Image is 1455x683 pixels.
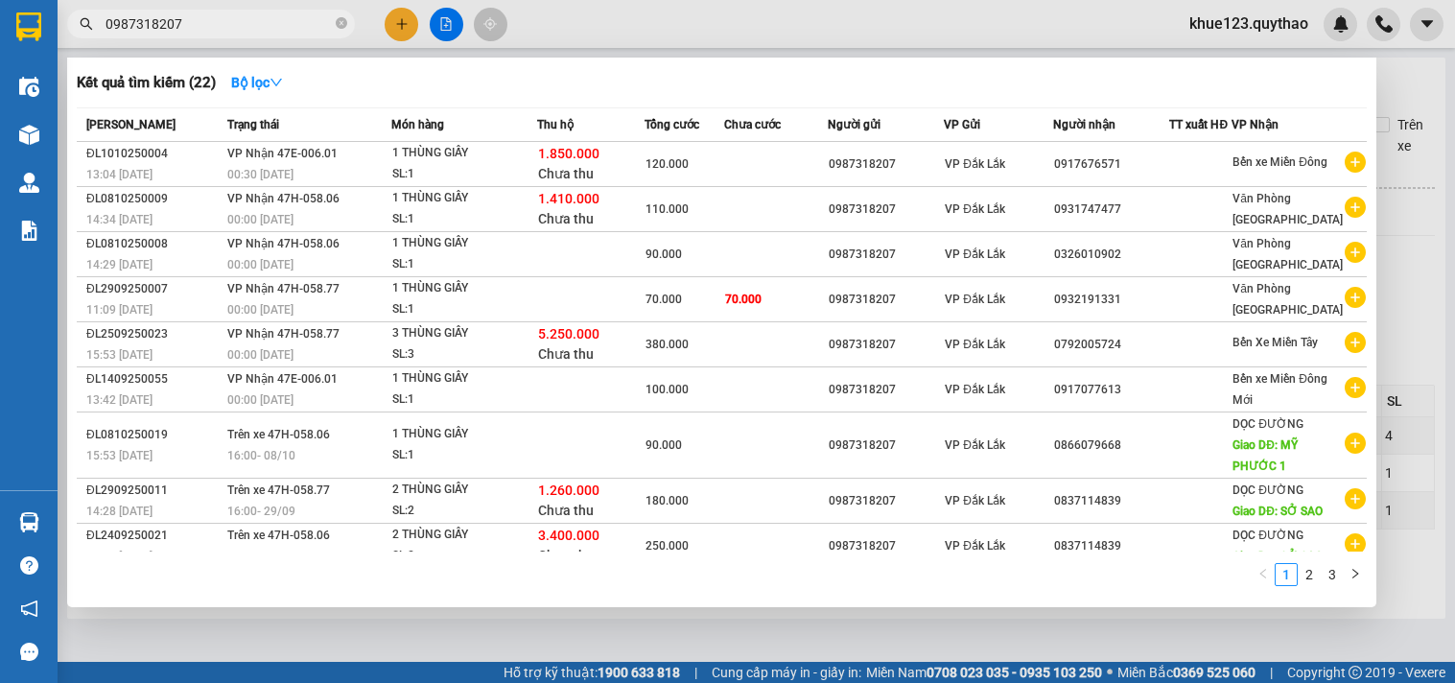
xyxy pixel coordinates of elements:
[829,491,943,511] div: 0987318207
[1321,563,1344,586] li: 3
[1054,491,1168,511] div: 0837114839
[645,338,689,351] span: 380.000
[945,494,1005,507] span: VP Đắk Lắk
[106,13,332,35] input: Tìm tên, số ĐT hoặc mã đơn
[645,157,689,171] span: 120.000
[1276,564,1297,585] a: 1
[1345,152,1366,173] span: plus-circle
[86,505,153,518] span: 14:28 [DATE]
[538,326,599,341] span: 5.250.000
[392,525,536,546] div: 2 THÙNG GIẤY
[227,258,293,271] span: 00:00 [DATE]
[392,299,536,320] div: SL: 1
[227,550,295,563] span: 16:00 - 24/09
[1322,564,1343,585] a: 3
[227,483,330,497] span: Trên xe 47H-058.77
[1232,372,1327,407] span: Bến xe Miền Đông Mới
[227,505,295,518] span: 16:00 - 29/09
[537,118,574,131] span: Thu hộ
[19,221,39,241] img: solution-icon
[945,539,1005,553] span: VP Đắk Lắk
[392,164,536,185] div: SL: 1
[1349,568,1361,579] span: right
[1054,436,1168,456] div: 0866079668
[725,293,762,306] span: 70.000
[1232,336,1318,349] span: Bến Xe Miền Tây
[392,209,536,230] div: SL: 1
[77,73,216,93] h3: Kết quả tìm kiếm ( 22 )
[392,480,536,501] div: 2 THÙNG GIẤY
[1054,536,1168,556] div: 0837114839
[19,77,39,97] img: warehouse-icon
[392,278,536,299] div: 1 THÙNG GIẤY
[1232,155,1327,169] span: Bến xe Miền Đông
[227,449,295,462] span: 16:00 - 08/10
[1232,118,1279,131] span: VP Nhận
[86,303,153,317] span: 11:09 [DATE]
[538,548,594,563] span: Chưa thu
[86,481,222,501] div: ĐL2909250011
[392,323,536,344] div: 3 THÙNG GIẤY
[336,15,347,34] span: close-circle
[227,282,340,295] span: VP Nhận 47H-058.77
[86,425,222,445] div: ĐL0810250019
[86,168,153,181] span: 13:04 [DATE]
[1257,568,1269,579] span: left
[227,327,340,341] span: VP Nhận 47H-058.77
[20,643,38,661] span: message
[538,346,594,362] span: Chưa thu
[392,344,536,365] div: SL: 3
[1232,505,1323,518] span: Giao DĐ: SỞ SAO
[1054,200,1168,220] div: 0931747477
[227,237,340,250] span: VP Nhận 47H-058.06
[227,428,330,441] span: Trên xe 47H-058.06
[1054,380,1168,400] div: 0917077613
[945,438,1005,452] span: VP Đắk Lắk
[1345,433,1366,454] span: plus-circle
[1232,529,1303,542] span: DỌC ĐƯỜNG
[86,526,222,546] div: ĐL2409250021
[392,424,536,445] div: 1 THÙNG GIẤY
[1169,118,1228,131] span: TT xuất HĐ
[86,393,153,407] span: 13:42 [DATE]
[829,436,943,456] div: 0987318207
[645,539,689,553] span: 250.000
[645,202,689,216] span: 110.000
[1252,563,1275,586] li: Previous Page
[227,303,293,317] span: 00:00 [DATE]
[829,245,943,265] div: 0987318207
[20,600,38,618] span: notification
[538,211,594,226] span: Chưa thu
[19,125,39,145] img: warehouse-icon
[86,279,222,299] div: ĐL2909250007
[829,536,943,556] div: 0987318207
[829,335,943,355] div: 0987318207
[86,324,222,344] div: ĐL2509250023
[392,254,536,275] div: SL: 1
[538,483,599,498] span: 1.260.000
[645,247,682,261] span: 90.000
[645,293,682,306] span: 70.000
[538,191,599,206] span: 1.410.000
[645,118,699,131] span: Tổng cước
[86,449,153,462] span: 15:53 [DATE]
[392,445,536,466] div: SL: 1
[1344,563,1367,586] li: Next Page
[86,189,222,209] div: ĐL0810250009
[227,213,293,226] span: 00:00 [DATE]
[538,528,599,543] span: 3.400.000
[227,118,279,131] span: Trạng thái
[829,380,943,400] div: 0987318207
[1345,533,1366,554] span: plus-circle
[86,550,153,563] span: 15:52 [DATE]
[270,76,283,89] span: down
[227,529,330,542] span: Trên xe 47H-058.06
[19,512,39,532] img: warehouse-icon
[944,118,980,131] span: VP Gửi
[392,389,536,411] div: SL: 1
[336,17,347,29] span: close-circle
[216,67,298,98] button: Bộ lọcdown
[86,144,222,164] div: ĐL1010250004
[645,383,689,396] span: 100.000
[1252,563,1275,586] button: left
